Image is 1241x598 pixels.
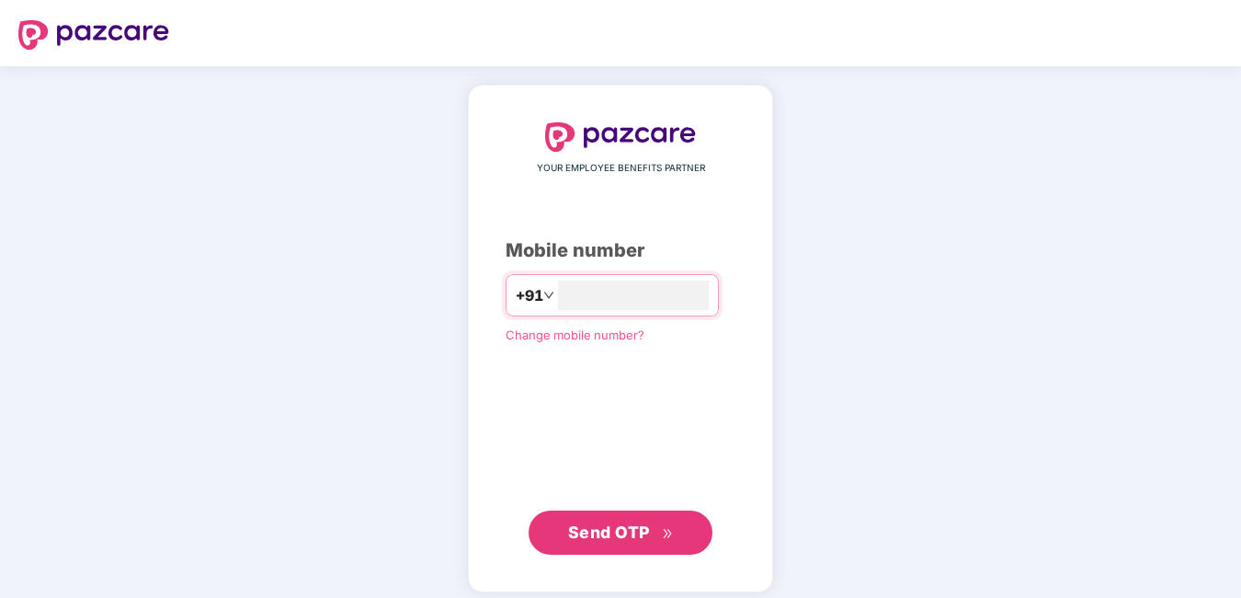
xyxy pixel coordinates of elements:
span: down [543,290,554,301]
a: Change mobile number? [506,328,644,342]
img: logo [18,20,169,50]
span: Send OTP [568,523,650,542]
span: double-right [662,528,674,540]
span: +91 [516,284,543,307]
button: Send OTPdouble-right [529,511,712,555]
div: Mobile number [506,236,735,265]
span: YOUR EMPLOYEE BENEFITS PARTNER [537,161,705,176]
img: logo [545,122,696,152]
